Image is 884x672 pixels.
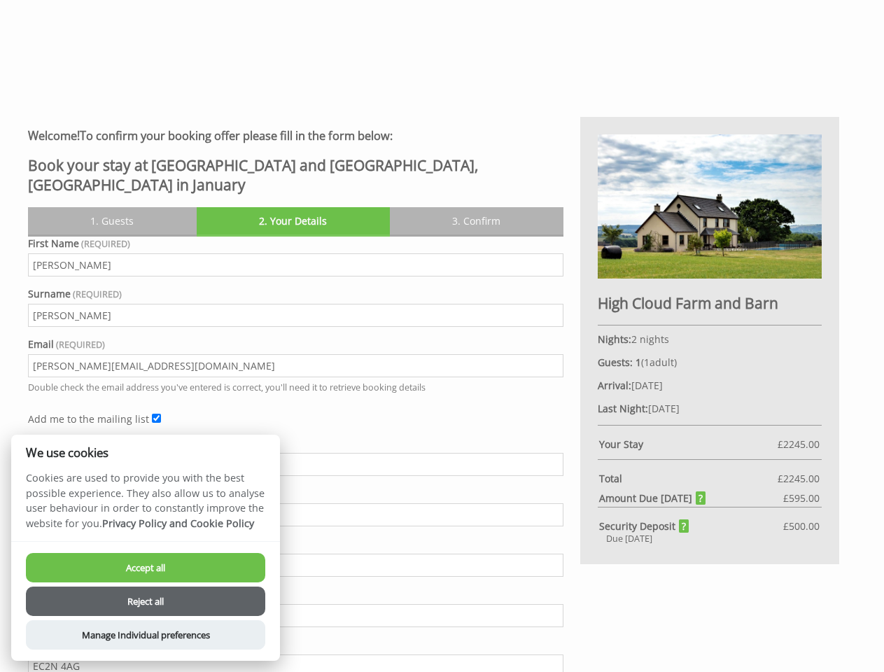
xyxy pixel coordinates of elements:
h2: We use cookies [11,446,280,459]
label: First Name [28,237,563,250]
span: 2245.00 [783,472,820,485]
a: 3. Confirm [390,207,563,234]
h3: To confirm your booking offer please fill in the form below: [28,128,563,143]
span: £ [778,472,820,485]
h2: Book your stay at [GEOGRAPHIC_DATA] and [GEOGRAPHIC_DATA], [GEOGRAPHIC_DATA] in January [28,155,563,195]
label: County [28,587,563,601]
strong: 1 [636,356,641,369]
span: 2245.00 [783,437,820,451]
input: Forename [28,253,563,276]
span: £ [783,519,820,533]
span: £ [778,437,820,451]
span: 500.00 [789,519,820,533]
label: City [28,537,563,550]
label: Email [28,337,563,351]
p: 2 nights [598,332,822,346]
input: Email Address [28,354,563,377]
span: 1 [644,356,650,369]
strong: Last Night: [598,402,648,415]
strong: Your Stay [599,437,778,451]
img: An image of 'High Cloud Farm and Barn' [598,134,822,279]
p: [DATE] [598,402,822,415]
label: Postcode [28,638,563,651]
strong: Amount Due [DATE] [599,491,706,505]
iframe: Customer reviews powered by Trustpilot [8,1,876,106]
span: £ [783,491,820,505]
button: Manage Individual preferences [26,620,265,650]
button: Reject all [26,587,265,616]
label: Address Line One [28,436,563,449]
label: Surname [28,287,563,300]
strong: Guests: [598,356,633,369]
label: Address Line Two [28,486,563,500]
span: adult [644,356,674,369]
span: 595.00 [789,491,820,505]
input: Second Line of Your Address [28,503,563,526]
p: Double check the email address you've entered is correct, you'll need it to retrieve booking details [28,381,563,393]
label: Add me to the mailing list [28,412,149,426]
h2: High Cloud Farm and Barn [598,293,822,313]
input: Surname [28,304,563,327]
strong: Security Deposit [599,519,689,533]
a: Privacy Policy and Cookie Policy [102,517,254,530]
input: First Line of Your Address [28,453,563,476]
span: ( ) [636,356,677,369]
div: Due [DATE] [598,533,822,545]
button: Accept all [26,553,265,582]
a: 1. Guests [28,207,197,234]
strong: Nights: [598,332,631,346]
a: 2. Your Details [197,207,390,234]
p: Cookies are used to provide you with the best possible experience. They also allow us to analyse ... [11,470,280,541]
p: [DATE] [598,379,822,392]
strong: Welcome! [28,128,80,143]
strong: Arrival: [598,379,631,392]
strong: Total [599,472,778,485]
